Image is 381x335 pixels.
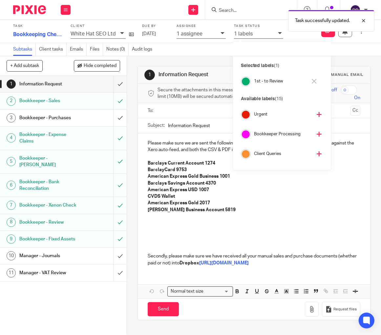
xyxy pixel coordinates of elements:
[148,167,187,172] strong: BarclayCard 9753
[234,31,253,37] p: 1 labels
[70,43,87,56] a: Emails
[148,181,216,186] strong: Barclays Savings Account 4370
[84,63,116,69] span: Hide completed
[19,200,78,210] h1: Bookkeeper - Xenon Check
[19,251,78,261] h1: Manager - Journals
[331,72,364,78] div: Manual email
[13,24,62,28] label: Task
[148,188,209,192] strong: American Express USD 1007
[19,177,78,194] h1: Bookkeeper - Bank Reconciliation
[180,261,199,265] strong: Dropbox
[354,95,360,101] span: On
[254,78,307,84] h4: 1st - to Review
[7,60,43,71] button: + Add subtask
[19,268,78,278] h1: Manager - VAT Review
[199,261,249,265] a: [URL][DOMAIN_NAME]
[74,60,120,71] button: Hide completed
[148,253,360,266] p: Secondly, please make sure we have received all your manual sales and purchase documents (whether...
[241,96,323,102] p: Available labels
[13,43,36,56] a: Subtasks
[159,71,268,78] h1: Information Request
[254,151,312,157] h4: Client Queries
[7,234,16,244] div: 9
[350,106,360,116] button: Cc
[148,208,236,212] strong: [PERSON_NAME] Business Account 5819
[7,251,16,260] div: 10
[148,122,165,129] label: Subject:
[19,113,78,123] h1: Bookkeeper - Purchases
[148,201,210,205] strong: American Express Gold 2017
[148,174,230,179] strong: American Express Gold Business 1001
[142,32,156,36] span: [DATE]
[316,87,337,93] span: Switch off
[254,131,312,137] h4: Bookkeeper Processing
[333,307,357,312] span: Request files
[71,31,116,37] p: White Hat SEO Ltd
[7,79,16,89] div: 1
[132,43,156,56] a: Audit logs
[350,5,361,15] img: svg%3E
[148,140,360,153] p: Please make sure we are sent the following bank account statements in PDF for checking against th...
[7,97,16,106] div: 2
[90,43,103,56] a: Files
[7,133,16,143] div: 4
[177,24,226,28] label: Assignee
[148,161,215,166] strong: Barclays Current Account 1274
[19,234,78,244] h1: Bookkeeper - Fixed Assets
[7,268,16,278] div: 11
[106,43,129,56] a: Notes (0)
[254,111,312,118] h4: Urgent
[19,153,78,170] h1: Bookkeeper - [PERSON_NAME]
[148,194,175,199] strong: CVDS Wallet
[7,218,16,227] div: 8
[19,96,78,106] h1: Bookkeeper - Sales
[241,62,323,69] p: Selected labels
[322,302,360,317] button: Request files
[169,288,205,295] span: Normal text size
[158,87,299,100] span: Secure the attachments in this message. Files exceeding the size limit (10MB) will be secured aut...
[144,70,155,80] div: 1
[142,24,168,28] label: Due by
[71,24,134,28] label: Client
[275,97,283,101] span: (15)
[205,288,229,295] input: Search for option
[167,286,233,297] div: Search for option
[148,302,179,316] input: Send
[13,5,46,14] img: Pixie
[39,43,67,56] a: Client tasks
[7,181,16,190] div: 6
[177,31,202,37] p: 1 assignee
[7,157,16,166] div: 5
[19,217,78,227] h1: Bookkeeper - Review
[19,79,78,89] h1: Information Request
[7,113,16,123] div: 3
[19,130,78,146] h1: Bookkeeper - Expense Claims
[148,107,155,114] label: To:
[7,201,16,210] div: 7
[274,63,279,68] span: (1)
[295,17,350,24] p: Task successfully updated.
